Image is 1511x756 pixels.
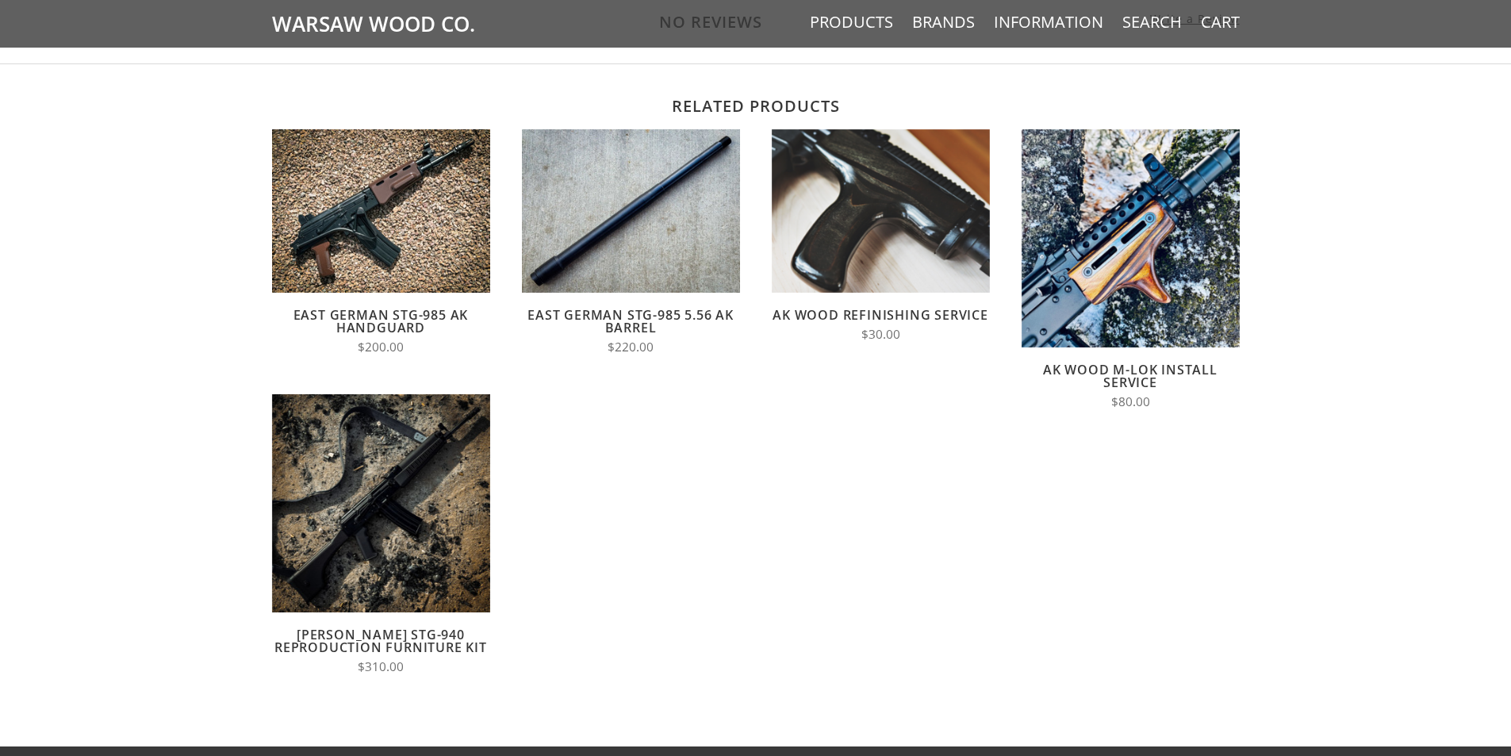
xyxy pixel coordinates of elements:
[912,12,975,33] a: Brands
[293,306,469,336] a: East German STG-985 AK Handguard
[772,129,990,293] img: AK Wood Refinishing Service
[274,626,487,656] a: [PERSON_NAME] STG-940 Reproduction Furniture Kit
[773,306,988,324] a: AK Wood Refinishing Service
[358,339,404,355] span: $200.00
[272,96,1240,116] h2: Related products
[608,339,654,355] span: $220.00
[272,394,490,612] img: Wieger STG-940 Reproduction Furniture Kit
[1201,12,1240,33] a: Cart
[1043,361,1218,391] a: AK Wood M-LOK Install Service
[358,658,404,675] span: $310.00
[272,129,490,293] img: East German STG-985 AK Handguard
[527,306,734,336] a: East German STG-985 5.56 AK Barrel
[1111,393,1150,410] span: $80.00
[1122,12,1182,33] a: Search
[861,326,900,343] span: $30.00
[994,12,1103,33] a: Information
[810,12,893,33] a: Products
[522,129,740,293] img: East German STG-985 5.56 AK Barrel
[1022,129,1240,347] img: AK Wood M-LOK Install Service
